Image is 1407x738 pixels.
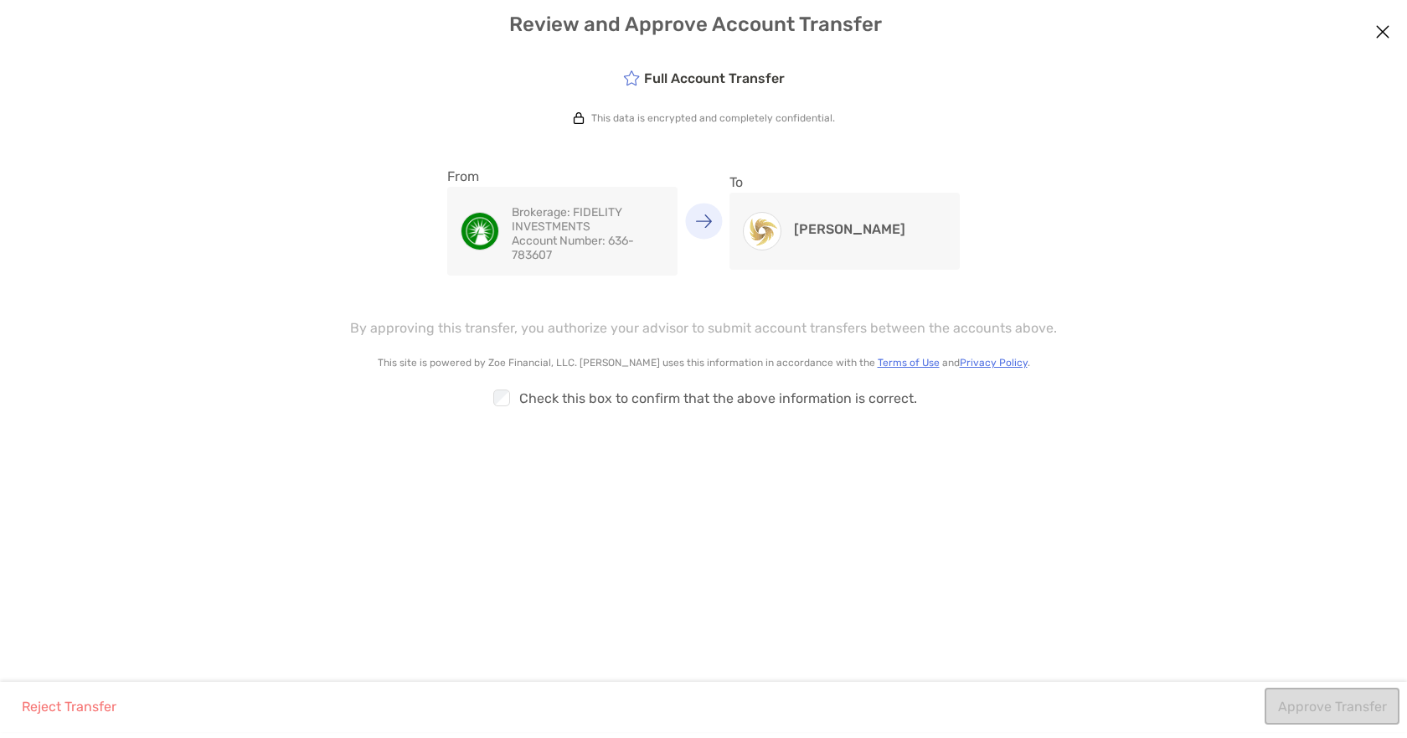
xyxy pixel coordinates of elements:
[512,234,606,248] span: Account Number:
[512,205,570,219] span: Brokerage:
[251,357,1156,369] p: This site is powered by Zoe Financial, LLC. [PERSON_NAME] uses this information in accordance wit...
[878,357,940,369] a: Terms of Use
[512,205,664,234] p: FIDELITY INVESTMENTS
[623,70,785,87] h5: Full Account Transfer
[350,317,1057,338] p: By approving this transfer, you authorize your advisor to submit account transfers between the ac...
[447,166,678,187] p: From
[251,379,1156,417] div: Check this box to confirm that the above information is correct.
[794,221,905,237] h4: [PERSON_NAME]
[8,688,129,725] button: Reject Transfer
[591,112,835,124] p: This data is encrypted and completely confidential.
[1370,20,1395,45] button: Close modal
[695,214,712,228] img: Icon arrow
[744,213,781,250] img: Roth IRA
[729,172,960,193] p: To
[461,213,498,250] img: image
[15,13,1393,36] h4: Review and Approve Account Transfer
[960,357,1028,369] a: Privacy Policy
[573,112,585,124] img: icon lock
[512,234,664,262] p: 636-783607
